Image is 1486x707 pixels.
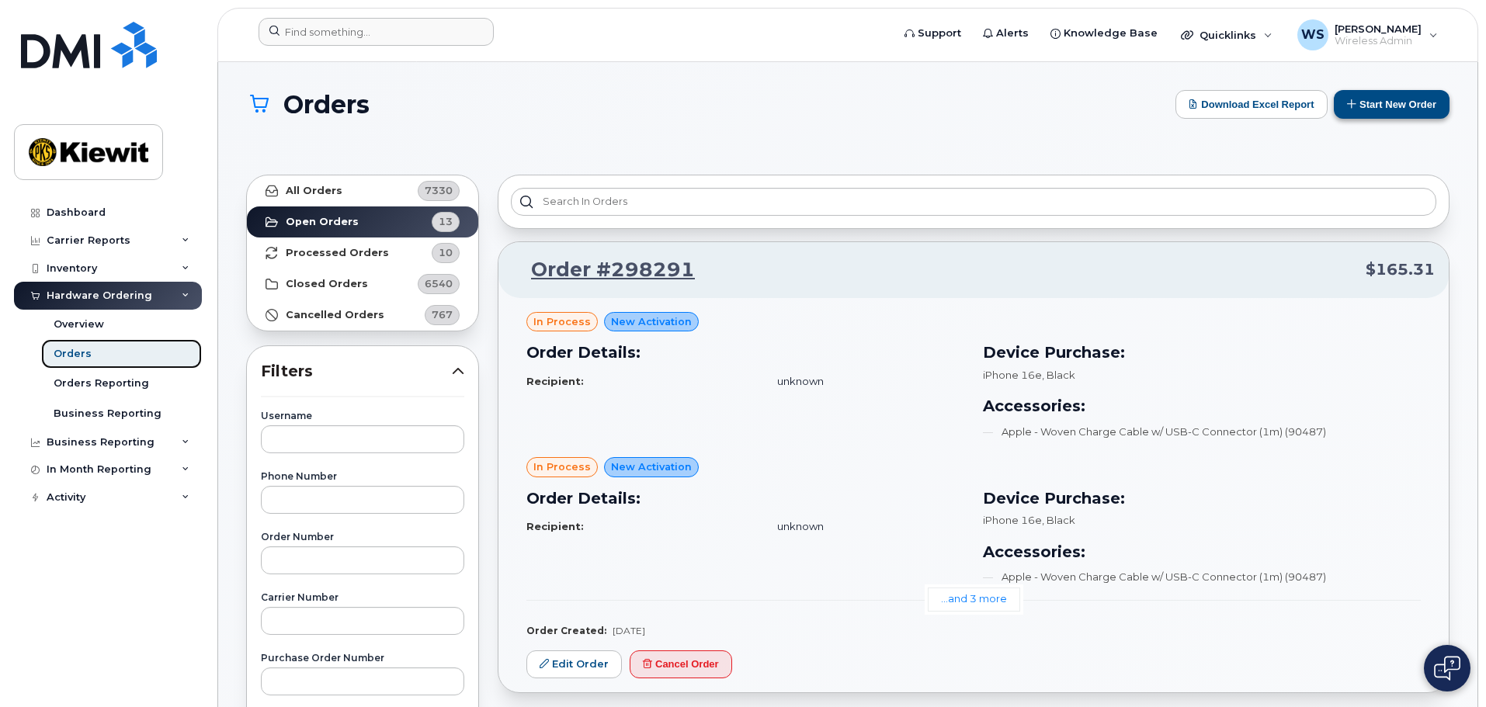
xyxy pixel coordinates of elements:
[512,256,695,284] a: Order #298291
[983,514,1042,526] span: iPhone 16e
[526,341,964,364] h3: Order Details:
[247,206,478,237] a: Open Orders13
[526,487,964,510] h3: Order Details:
[261,360,452,383] span: Filters
[630,650,732,679] button: Cancel Order
[763,368,964,395] td: unknown
[526,650,622,679] a: Edit Order
[526,375,584,387] strong: Recipient:
[526,625,606,636] strong: Order Created:
[286,247,389,259] strong: Processed Orders
[1042,369,1075,381] span: , Black
[983,425,1421,439] li: Apple - Woven Charge Cable w/ USB-C Connector (1m) (90487)
[247,237,478,269] a: Processed Orders10
[511,188,1436,216] input: Search in orders
[439,214,453,229] span: 13
[526,520,584,532] strong: Recipient:
[261,472,464,481] label: Phone Number
[247,300,478,331] a: Cancelled Orders767
[247,175,478,206] a: All Orders7330
[983,369,1042,381] span: iPhone 16e
[283,91,370,118] span: Orders
[613,625,645,636] span: [DATE]
[1434,656,1460,681] img: Open chat
[1366,258,1435,281] span: $165.31
[983,341,1421,364] h3: Device Purchase:
[1175,90,1328,119] button: Download Excel Report
[432,307,453,322] span: 767
[286,278,368,290] strong: Closed Orders
[261,593,464,602] label: Carrier Number
[1042,514,1075,526] span: , Black
[261,532,464,542] label: Order Number
[425,183,453,198] span: 7330
[763,513,964,540] td: unknown
[286,309,384,321] strong: Cancelled Orders
[611,314,692,329] span: New Activation
[439,245,453,260] span: 10
[533,459,591,474] span: in process
[533,314,591,329] span: in process
[611,459,692,474] span: New Activation
[983,570,1421,584] li: Apple - Woven Charge Cable w/ USB-C Connector (1m) (90487)
[983,540,1421,563] h3: Accessories:
[286,216,359,228] strong: Open Orders
[425,276,453,291] span: 6540
[261,411,464,421] label: Username
[983,394,1421,418] h3: Accessories:
[247,269,478,300] a: Closed Orders6540
[1334,90,1450,119] button: Start New Order
[983,487,1421,510] h3: Device Purchase:
[928,587,1020,612] a: ...and 3 more
[261,653,464,663] label: Purchase Order Number
[286,185,342,197] strong: All Orders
